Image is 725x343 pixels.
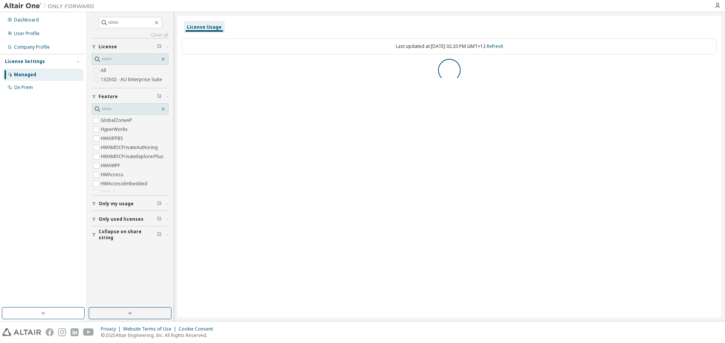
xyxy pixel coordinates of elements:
label: GlobalZoneAP [101,116,134,125]
span: Feature [99,94,118,100]
label: HWAWPF [101,161,122,170]
label: HyperWorks [101,125,129,134]
button: Only used licenses [92,211,168,228]
label: All [101,66,108,75]
div: Website Terms of Use [123,326,179,332]
div: Privacy [101,326,123,332]
div: License Usage [187,24,222,30]
span: Clear filter [157,232,162,238]
span: Clear filter [157,201,162,207]
img: altair_logo.svg [2,328,41,336]
button: Feature [92,88,168,105]
div: On Prem [14,85,33,91]
div: Last updated at: [DATE] 02:20 PM GMT+12 [182,38,717,54]
img: youtube.svg [83,328,94,336]
img: facebook.svg [46,328,54,336]
span: Collapse on share string [99,229,157,241]
a: Clear all [92,32,168,38]
label: HWAIFPBS [101,134,125,143]
span: Clear filter [157,94,162,100]
div: Managed [14,72,36,78]
span: Clear filter [157,44,162,50]
img: instagram.svg [58,328,66,336]
label: 132502 - AU Enterprise Suite [101,75,164,84]
a: Refresh [487,43,503,49]
span: Clear filter [157,216,162,222]
img: Altair One [4,2,98,10]
button: Collapse on share string [92,226,168,243]
p: © 2025 Altair Engineering, Inc. All Rights Reserved. [101,332,217,338]
button: License [92,38,168,55]
span: License [99,44,117,50]
div: Company Profile [14,44,50,50]
label: HWActivate [101,188,126,197]
div: User Profile [14,31,40,37]
label: HWAMDCPrivateAuthoring [101,143,159,152]
button: Only my usage [92,195,168,212]
img: linkedin.svg [71,328,79,336]
span: Only my usage [99,201,134,207]
label: HWAccess [101,170,125,179]
div: License Settings [5,58,45,65]
span: Only used licenses [99,216,143,222]
label: HWAccessEmbedded [101,179,149,188]
label: HWAMDCPrivateExplorerPlus [101,152,165,161]
div: Dashboard [14,17,39,23]
div: Cookie Consent [179,326,217,332]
